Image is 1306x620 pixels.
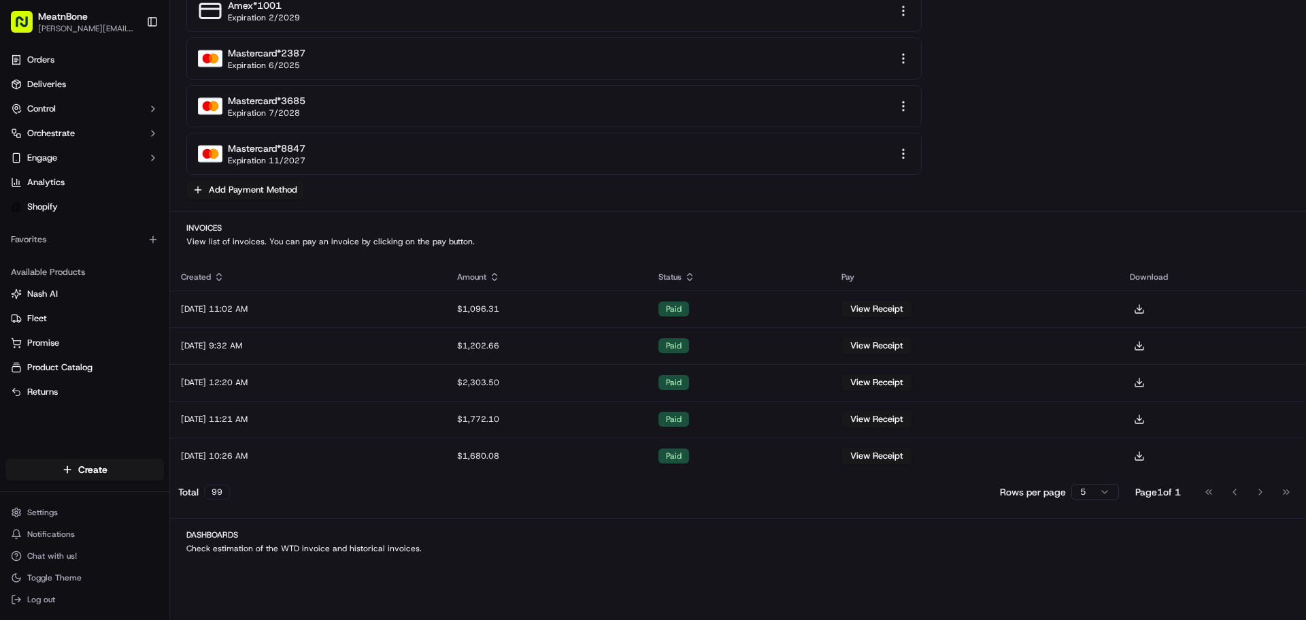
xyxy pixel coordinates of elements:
span: Orders [27,54,54,66]
span: Notifications [27,529,75,540]
button: [PERSON_NAME][EMAIL_ADDRESS][DOMAIN_NAME] [38,23,135,34]
span: Returns [27,386,58,398]
a: Returns [11,386,158,398]
div: Expiration 11/2027 [228,155,305,166]
img: Alwin [14,198,35,220]
div: paid [658,412,689,427]
span: Create [78,463,107,476]
div: Page 1 of 1 [1135,485,1181,499]
div: Download [1130,272,1295,282]
button: View Receipt [841,448,912,464]
span: Pylon [135,338,165,348]
div: $1,680.08 [457,451,637,461]
span: Orchestrate [27,127,75,140]
td: [DATE] 11:21 AM [170,401,446,438]
a: Product Catalog [11,361,158,374]
p: Check estimation of the WTD invoice and historical invoices. [186,543,1290,554]
button: Returns [5,381,164,403]
img: 1736555255976-a54dd68f-1ca7-489b-9aae-adbdc363a1c4 [27,212,38,223]
div: 99 [204,485,230,500]
img: 1724597045416-56b7ee45-8013-43a0-a6f9-03cb97ddad50 [29,130,53,154]
span: Knowledge Base [27,304,104,318]
a: Deliveries [5,74,164,95]
button: View Receipt [841,301,912,317]
a: Analytics [5,172,164,193]
div: mastercard *2387 [228,46,305,60]
span: Deliveries [27,78,66,91]
button: View Receipt [841,411,912,427]
div: Expiration 7/2028 [228,108,300,118]
button: View Receipt [841,374,912,391]
td: [DATE] 10:26 AM [170,438,446,474]
button: Start new chat [231,134,248,150]
button: Toggle Theme [5,568,164,587]
span: Nash AI [27,288,58,300]
div: $1,772.10 [457,414,637,425]
div: Expiration 2/2029 [228,12,300,23]
p: Rows per page [1000,485,1066,499]
button: Add Payment Method [186,180,303,199]
span: Log out [27,594,55,605]
button: Settings [5,503,164,522]
td: [DATE] 9:32 AM [170,327,446,364]
button: View Receipt [841,338,912,354]
button: Orchestrate [5,123,164,144]
button: Chat with us! [5,546,164,566]
div: 💻 [115,306,126,316]
h2: Invoices [186,223,1290,233]
div: Total [178,485,230,500]
button: MeatnBone [38,10,88,23]
img: 1736555255976-a54dd68f-1ca7-489b-9aae-adbdc363a1c4 [14,130,38,154]
button: See all [211,174,248,191]
span: Product Catalog [27,361,93,374]
span: Engage [27,152,57,164]
div: $1,096.31 [457,304,637,314]
button: Promise [5,332,164,354]
td: [DATE] 11:02 AM [170,291,446,327]
div: $2,303.50 [457,377,637,388]
span: • [113,211,118,222]
button: Fleet [5,308,164,329]
div: 📗 [14,306,24,316]
div: $1,202.66 [457,340,637,351]
a: 📗Knowledge Base [8,299,110,323]
div: Favorites [5,229,164,250]
h2: Dashboards [186,529,1290,540]
a: 💻API Documentation [110,299,224,323]
span: Chat with us! [27,551,77,561]
span: • [102,248,107,259]
span: Regen Pajulas [42,248,99,259]
button: Notifications [5,525,164,544]
button: MeatnBone[PERSON_NAME][EMAIL_ADDRESS][DOMAIN_NAME] [5,5,141,38]
span: Analytics [27,176,65,189]
span: Control [27,103,56,115]
a: Orders [5,49,164,71]
span: Fleet [27,312,47,325]
div: paid [658,301,689,316]
button: Log out [5,590,164,609]
span: API Documentation [129,304,218,318]
a: Nash AI [11,288,158,300]
span: [DATE] [120,211,148,222]
div: paid [658,448,689,463]
div: Expiration 6/2025 [228,60,300,71]
div: Created [181,272,435,282]
img: Regen Pajulas [14,235,35,257]
img: Nash [14,14,41,41]
div: Past conversations [14,177,91,188]
span: Settings [27,507,58,518]
span: [DATE] [110,248,137,259]
button: Product Catalog [5,357,164,378]
a: Promise [11,337,158,349]
div: paid [658,338,689,353]
div: Start new chat [61,130,223,144]
span: Toggle Theme [27,572,82,583]
button: Control [5,98,164,120]
div: We're available if you need us! [61,144,187,154]
span: [PERSON_NAME] [42,211,110,222]
td: [DATE] 12:20 AM [170,364,446,401]
button: Engage [5,147,164,169]
a: Fleet [11,312,158,325]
